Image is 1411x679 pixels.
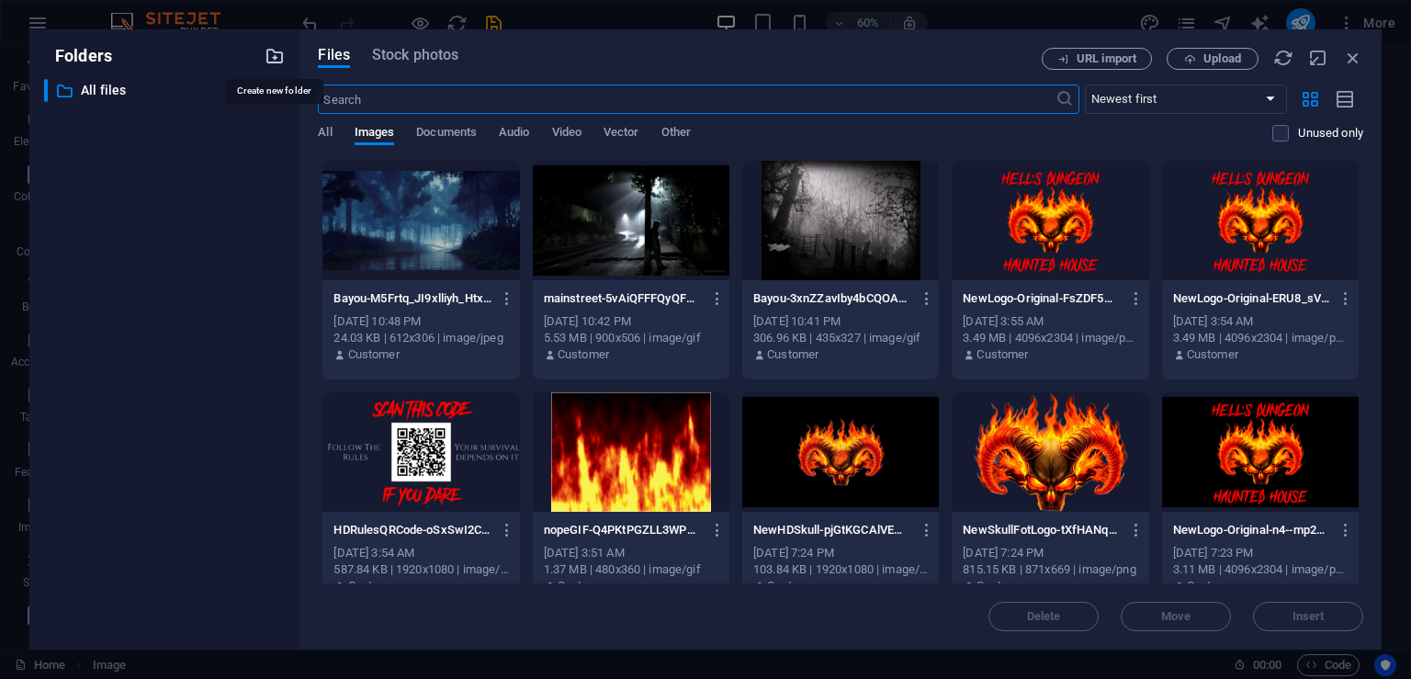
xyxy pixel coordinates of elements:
p: NewLogo-Original-n4--mp2Eed7FN-hq3py-5g.png [1173,522,1331,538]
p: Customer [976,346,1028,363]
p: Customer [767,346,818,363]
span: All [318,121,332,147]
p: mainstreet-5vAiQFFFQyQFVWC0MRbWzA.gif [544,290,702,307]
p: Customer [558,346,609,363]
span: Files [318,44,350,66]
p: nopeGIF-Q4PKtPGZLL3WPcdvUffr9w.gif [544,522,702,538]
span: Video [552,121,581,147]
div: ​ [44,79,48,102]
div: [DATE] 3:51 AM [544,545,718,561]
i: Close [1343,48,1363,68]
div: 587.84 KB | 1920x1080 | image/png [333,561,508,578]
p: Customer [348,578,400,594]
div: [DATE] 7:24 PM [963,545,1137,561]
span: Stock photos [372,44,458,66]
div: 3.49 MB | 4096x2304 | image/png [963,330,1137,346]
span: URL import [1077,53,1136,64]
div: [DATE] 10:41 PM [753,313,928,330]
p: NewLogo-Original-FsZDF5mNhb1g-KSRojFBKA.png [963,290,1121,307]
input: Search [318,85,1055,114]
p: Customer [1187,578,1238,594]
span: Upload [1203,53,1241,64]
div: [DATE] 10:48 PM [333,313,508,330]
div: 5.53 MB | 900x506 | image/gif [544,330,718,346]
span: Audio [499,121,529,147]
p: Customer [558,578,609,594]
p: Folders [44,44,112,68]
div: 103.84 KB | 1920x1080 | image/jpeg [753,561,928,578]
span: Documents [416,121,477,147]
button: URL import [1042,48,1152,70]
p: Customer [767,578,818,594]
p: Bayou-M5Frtq_JI9xlliyh_HtxgQ.jpg [333,290,491,307]
span: Other [661,121,691,147]
div: 815.15 KB | 871x669 | image/png [963,561,1137,578]
span: Vector [604,121,639,147]
span: Images [355,121,395,147]
div: [DATE] 7:23 PM [1173,545,1348,561]
button: Upload [1167,48,1259,70]
p: Displays only files that are not in use on the website. Files added during this session can still... [1298,125,1363,141]
div: 3.49 MB | 4096x2304 | image/png [1173,330,1348,346]
div: 3.11 MB | 4096x2304 | image/png [1173,561,1348,578]
p: NewLogo-Original-ERU8_sVzka6XJogFtptxUA.png [1173,290,1331,307]
p: Customer [976,578,1028,594]
div: [DATE] 10:42 PM [544,313,718,330]
i: Minimize [1308,48,1328,68]
i: Reload [1273,48,1293,68]
div: [DATE] 3:55 AM [963,313,1137,330]
div: [DATE] 7:24 PM [753,545,928,561]
p: Customer [348,346,400,363]
p: NewHDSkull-pjGtKGCAlVEm1TsYLQuKLw.JPG [753,522,911,538]
div: [DATE] 3:54 AM [1173,313,1348,330]
div: 306.96 KB | 435x327 | image/gif [753,330,928,346]
div: 1.37 MB | 480x360 | image/gif [544,561,718,578]
p: Bayou-3xnZZavIby4bCQOAHiew0A.gif [753,290,911,307]
p: All files [81,80,252,101]
p: NewSkullFotLogo-tXfHANqKGPlRwluHV8146w.png [963,522,1121,538]
p: HDRulesQRCode-oSxSwI2COC9Lgw4bx0wyVw.png [333,522,491,538]
div: [DATE] 3:54 AM [333,545,508,561]
p: Customer [1187,346,1238,363]
div: 24.03 KB | 612x306 | image/jpeg [333,330,508,346]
